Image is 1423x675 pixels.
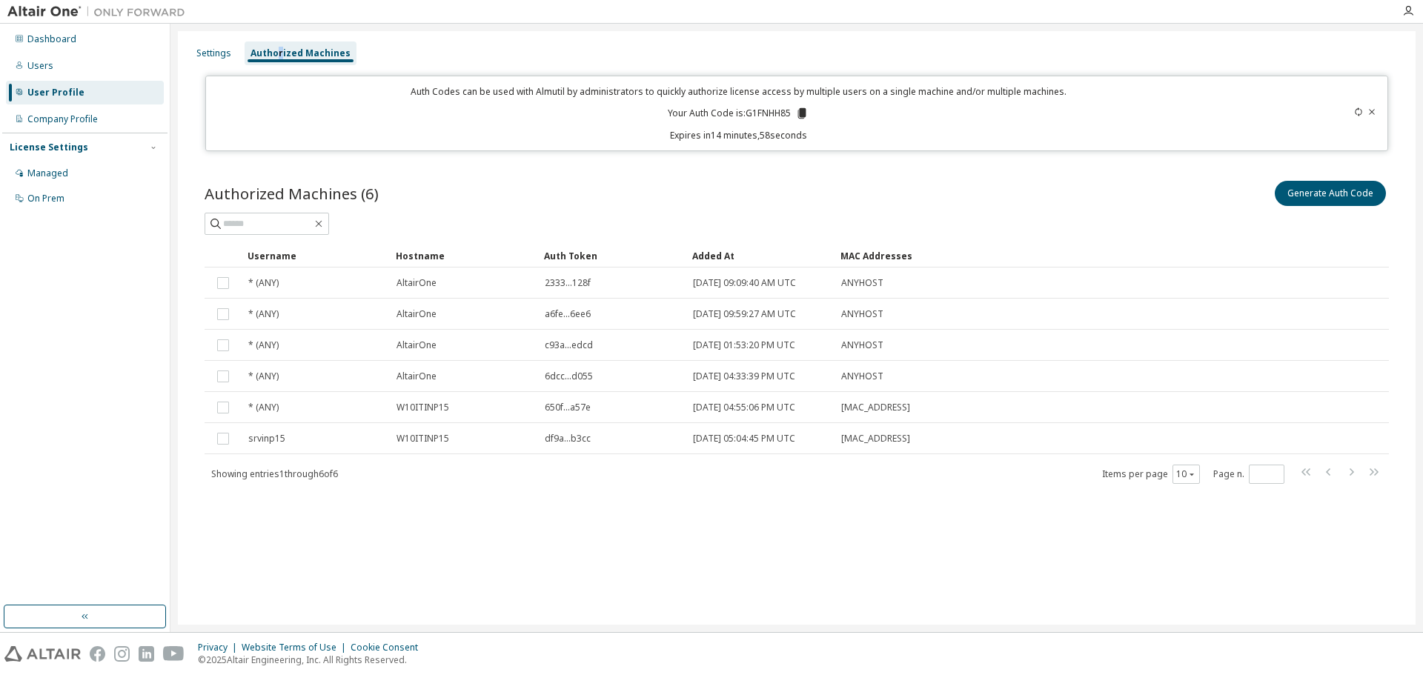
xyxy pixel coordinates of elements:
span: [DATE] 04:33:39 PM UTC [693,370,795,382]
div: Username [248,244,384,267]
span: ANYHOST [841,339,883,351]
div: Hostname [396,244,532,267]
span: 2333...128f [545,277,591,289]
p: © 2025 Altair Engineering, Inc. All Rights Reserved. [198,654,427,666]
span: [DATE] 05:04:45 PM UTC [693,433,795,445]
span: AltairOne [397,370,437,382]
span: [MAC_ADDRESS] [841,402,910,413]
span: [DATE] 09:09:40 AM UTC [693,277,796,289]
div: Dashboard [27,33,76,45]
span: a6fe...6ee6 [545,308,591,320]
div: License Settings [10,142,88,153]
span: * (ANY) [248,277,279,289]
span: * (ANY) [248,339,279,351]
img: youtube.svg [163,646,185,662]
div: Settings [196,47,231,59]
span: W10ITINP15 [397,433,449,445]
div: Added At [692,244,829,267]
span: [DATE] 01:53:20 PM UTC [693,339,795,351]
p: Your Auth Code is: G1FNHH85 [668,107,809,120]
div: Cookie Consent [351,642,427,654]
img: altair_logo.svg [4,646,81,662]
img: Altair One [7,4,193,19]
span: [DATE] 09:59:27 AM UTC [693,308,796,320]
span: AltairOne [397,308,437,320]
span: * (ANY) [248,402,279,413]
span: ANYHOST [841,277,883,289]
span: df9a...b3cc [545,433,591,445]
div: Users [27,60,53,72]
div: Company Profile [27,113,98,125]
span: 650f...a57e [545,402,591,413]
div: On Prem [27,193,64,205]
button: Generate Auth Code [1275,181,1386,206]
span: * (ANY) [248,370,279,382]
span: c93a...edcd [545,339,593,351]
span: Page n. [1213,465,1284,484]
div: Privacy [198,642,242,654]
span: Items per page [1102,465,1200,484]
span: ANYHOST [841,308,883,320]
span: Authorized Machines (6) [205,183,379,204]
span: srvinp15 [248,433,285,445]
img: facebook.svg [90,646,105,662]
span: [MAC_ADDRESS] [841,433,910,445]
div: Website Terms of Use [242,642,351,654]
span: [DATE] 04:55:06 PM UTC [693,402,795,413]
span: 6dcc...d055 [545,370,593,382]
div: Managed [27,167,68,179]
p: Expires in 14 minutes, 58 seconds [215,129,1263,142]
span: Showing entries 1 through 6 of 6 [211,468,338,480]
div: MAC Addresses [840,244,1238,267]
span: * (ANY) [248,308,279,320]
img: linkedin.svg [139,646,154,662]
span: ANYHOST [841,370,883,382]
span: AltairOne [397,277,437,289]
span: AltairOne [397,339,437,351]
span: W10ITINP15 [397,402,449,413]
img: instagram.svg [114,646,130,662]
div: Authorized Machines [251,47,351,59]
div: Auth Token [544,244,680,267]
p: Auth Codes can be used with Almutil by administrators to quickly authorize license access by mult... [215,85,1263,98]
button: 10 [1176,468,1196,480]
div: User Profile [27,87,84,99]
